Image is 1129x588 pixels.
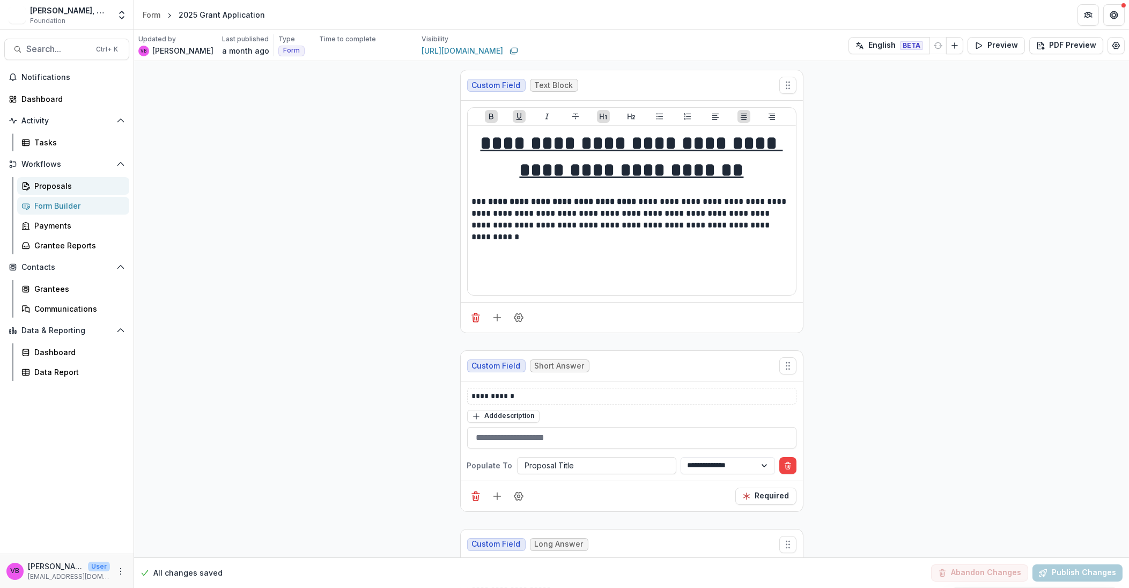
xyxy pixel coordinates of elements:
p: User [88,562,110,571]
span: Long Answer [535,540,584,549]
span: Notifications [21,73,125,82]
button: Delete field [467,488,484,505]
span: Search... [26,44,90,54]
div: Velma Brooks-Benson [141,49,147,53]
div: Dashboard [34,347,121,358]
span: Text Block [535,81,573,90]
button: Move field [779,77,796,94]
div: Proposals [34,180,121,192]
button: Add field [489,488,506,505]
nav: breadcrumb [138,7,269,23]
p: [PERSON_NAME] [152,45,213,56]
a: Communications [17,300,129,318]
span: Workflows [21,160,112,169]
button: Get Help [1103,4,1125,26]
button: Search... [4,39,129,60]
button: Field Settings [510,488,527,505]
button: PDF Preview [1029,37,1103,54]
button: Edit Form Settings [1108,37,1125,54]
span: Form [283,47,300,54]
button: Bullet List [653,110,666,123]
p: Visibility [422,34,448,44]
p: Time to complete [319,34,376,44]
p: All changes saved [153,568,223,579]
button: Heading 1 [597,110,610,123]
div: Dashboard [21,93,121,105]
a: Tasks [17,134,129,151]
button: Italicize [541,110,554,123]
button: Open Contacts [4,259,129,276]
button: Delete field [467,309,484,326]
button: Refresh Translation [929,37,947,54]
span: Activity [21,116,112,126]
button: Open entity switcher [114,4,129,26]
button: Underline [513,110,526,123]
p: [PERSON_NAME] [28,561,84,572]
button: Abandon Changes [931,564,1028,582]
button: Ordered List [681,110,694,123]
p: a month ago [222,45,269,56]
div: Grantees [34,283,121,295]
a: Form [138,7,165,23]
div: Communications [34,303,121,314]
div: Velma Brooks-Benson [11,568,20,575]
button: Strike [569,110,582,123]
button: Bold [485,110,498,123]
button: Align Right [765,110,778,123]
img: Joseph A. Bailey II, M.D. Foundation [9,6,26,24]
button: Publish Changes [1032,564,1123,582]
button: Add field [489,309,506,326]
button: Heading 2 [625,110,638,123]
a: Dashboard [4,90,129,108]
button: Open Activity [4,112,129,129]
button: Required [735,488,796,505]
div: 2025 Grant Application [179,9,265,20]
p: [EMAIL_ADDRESS][DOMAIN_NAME] [28,572,110,582]
button: Move field [779,536,796,553]
a: Data Report [17,363,129,381]
button: More [114,565,127,578]
a: Form Builder [17,197,129,215]
div: Grantee Reports [34,240,121,251]
p: Type [278,34,295,44]
div: Data Report [34,366,121,378]
span: Custom Field [472,540,521,549]
a: Proposals [17,177,129,195]
button: Delete condition [779,457,796,474]
button: English BETA [848,37,930,54]
button: Open Data & Reporting [4,322,129,339]
a: [URL][DOMAIN_NAME] [422,45,503,56]
button: Open Workflows [4,156,129,173]
span: Custom Field [472,362,521,371]
span: Contacts [21,263,112,272]
button: Field Settings [510,309,527,326]
a: Grantee Reports [17,237,129,254]
button: Notifications [4,69,129,86]
div: [PERSON_NAME], M.D. Foundation [30,5,110,16]
a: Grantees [17,280,129,298]
p: Populate To [467,460,513,471]
span: Foundation [30,16,65,26]
button: Align Left [709,110,722,123]
div: Form [143,9,160,20]
p: Updated by [138,34,176,44]
button: Align Center [737,110,750,123]
a: Payments [17,217,129,234]
div: Tasks [34,137,121,148]
button: Move field [779,357,796,374]
button: Preview [968,37,1025,54]
button: Partners [1078,4,1099,26]
span: Custom Field [472,81,521,90]
div: Form Builder [34,200,121,211]
button: Copy link [507,45,520,57]
span: Data & Reporting [21,326,112,335]
p: Last published [222,34,269,44]
div: Payments [34,220,121,231]
button: Adddescription [467,410,540,423]
button: Add Language [946,37,963,54]
span: Short Answer [535,362,585,371]
div: Ctrl + K [94,43,120,55]
a: Dashboard [17,343,129,361]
